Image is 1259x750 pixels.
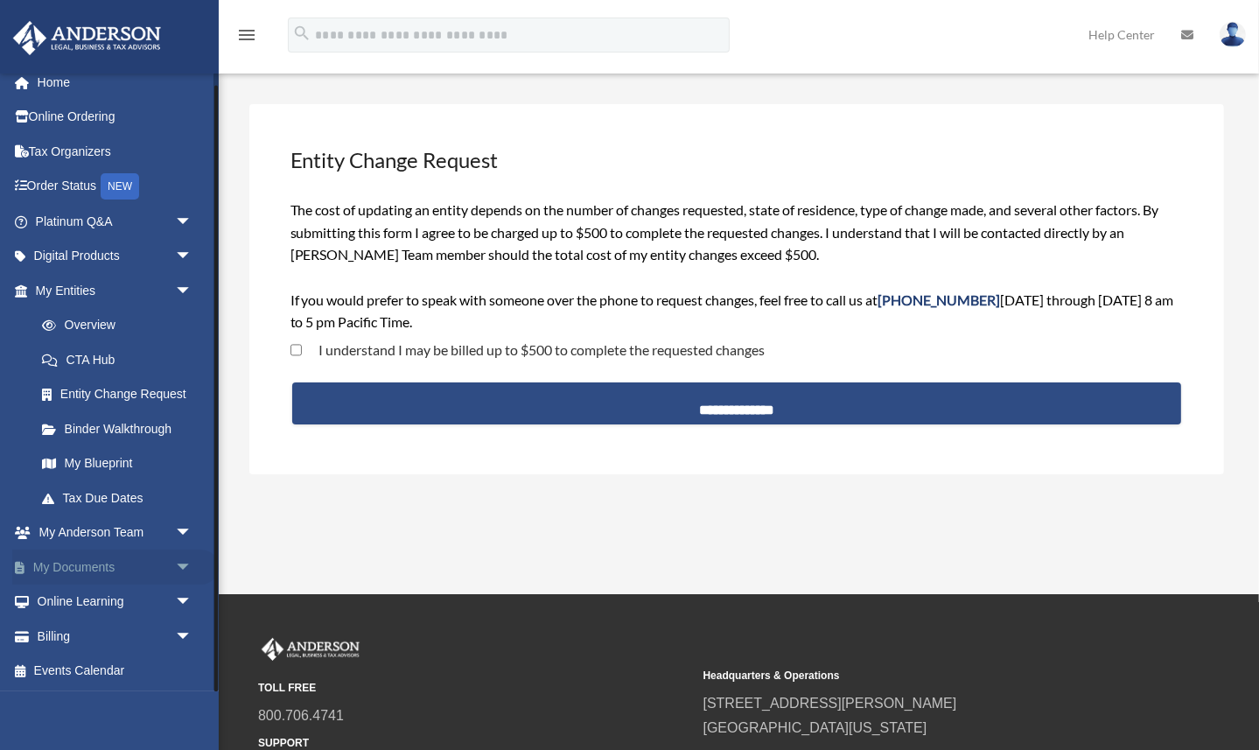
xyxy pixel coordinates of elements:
a: Entity Change Request [24,377,210,412]
a: [STREET_ADDRESS][PERSON_NAME] [703,696,957,711]
a: Platinum Q&Aarrow_drop_down [12,204,219,239]
a: Tax Due Dates [24,480,219,515]
a: Online Ordering [12,100,219,135]
img: Anderson Advisors Platinum Portal [8,21,166,55]
img: User Pic [1220,22,1246,47]
a: My Anderson Teamarrow_drop_down [12,515,219,550]
span: [PHONE_NUMBER] [878,291,1001,308]
span: The cost of updating an entity depends on the number of changes requested, state of residence, ty... [290,201,1174,330]
span: arrow_drop_down [175,204,210,240]
a: Overview [24,308,219,343]
span: arrow_drop_down [175,239,210,275]
i: search [292,24,311,43]
a: Tax Organizers [12,134,219,169]
span: arrow_drop_down [175,619,210,655]
span: arrow_drop_down [175,550,210,585]
a: [GEOGRAPHIC_DATA][US_STATE] [703,720,927,735]
span: arrow_drop_down [175,585,210,620]
a: Binder Walkthrough [24,411,219,446]
a: Online Learningarrow_drop_down [12,585,219,620]
small: TOLL FREE [258,679,691,697]
a: CTA Hub [24,342,219,377]
a: 800.706.4741 [258,708,344,723]
a: Digital Productsarrow_drop_down [12,239,219,274]
h3: Entity Change Request [289,144,1186,177]
a: Home [12,65,219,100]
a: Billingarrow_drop_down [12,619,219,654]
a: Order StatusNEW [12,169,219,205]
i: menu [236,25,257,46]
img: Anderson Advisors Platinum Portal [258,638,363,661]
small: Headquarters & Operations [703,667,1137,685]
a: My Documentsarrow_drop_down [12,550,219,585]
a: My Entitiesarrow_drop_down [12,273,219,308]
a: menu [236,31,257,46]
div: NEW [101,173,139,200]
a: Events Calendar [12,654,219,689]
span: arrow_drop_down [175,515,210,551]
span: arrow_drop_down [175,273,210,309]
a: My Blueprint [24,446,219,481]
label: I understand I may be billed up to $500 to complete the requested changes [302,343,765,357]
